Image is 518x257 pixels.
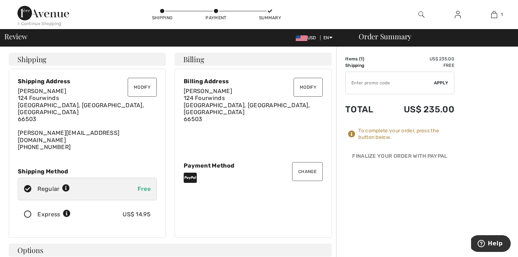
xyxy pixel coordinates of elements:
[476,10,512,19] a: 1
[18,88,157,150] div: [PERSON_NAME][EMAIL_ADDRESS][DOMAIN_NAME] [PHONE_NUMBER]
[4,33,27,40] span: Review
[18,88,66,95] span: [PERSON_NAME]
[384,56,454,62] td: US$ 235.00
[345,152,454,163] div: Finalize Your Order with PayPal
[128,78,157,97] button: Modify
[18,78,157,85] div: Shipping Address
[184,95,310,123] span: 124 Fourwinds [GEOGRAPHIC_DATA], [GEOGRAPHIC_DATA], [GEOGRAPHIC_DATA] 66503
[151,15,173,21] div: Shipping
[9,244,332,257] h4: Options
[294,78,323,97] button: Modify
[17,20,61,27] div: < Continue Shopping
[323,35,332,40] span: EN
[184,162,323,169] div: Payment Method
[18,168,157,175] div: Shipping Method
[292,162,323,181] button: Change
[17,6,69,20] img: 1ère Avenue
[205,15,227,21] div: Payment
[350,33,514,40] div: Order Summary
[501,11,503,18] span: 1
[183,56,204,63] span: Billing
[37,185,70,193] div: Regular
[296,35,307,41] img: US Dollar
[345,163,454,180] iframe: PayPal-paypal
[455,10,461,19] img: My Info
[184,78,323,85] div: Billing Address
[259,15,281,21] div: Summary
[434,80,449,86] span: Apply
[18,95,144,123] span: 124 Fourwinds [GEOGRAPHIC_DATA], [GEOGRAPHIC_DATA], [GEOGRAPHIC_DATA] 66503
[138,185,151,192] span: Free
[123,210,151,219] div: US$ 14.95
[449,10,467,19] a: Sign In
[384,62,454,69] td: Free
[358,128,454,141] div: To complete your order, press the button below.
[296,35,319,40] span: USD
[345,56,384,62] td: Items ( )
[345,62,384,69] td: Shipping
[346,72,434,94] input: Promo code
[418,10,425,19] img: search the website
[491,10,497,19] img: My Bag
[345,97,384,122] td: Total
[184,88,232,95] span: [PERSON_NAME]
[384,97,454,122] td: US$ 235.00
[471,235,511,253] iframe: Opens a widget where you can find more information
[360,56,363,61] span: 1
[17,56,47,63] span: Shipping
[37,210,71,219] div: Express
